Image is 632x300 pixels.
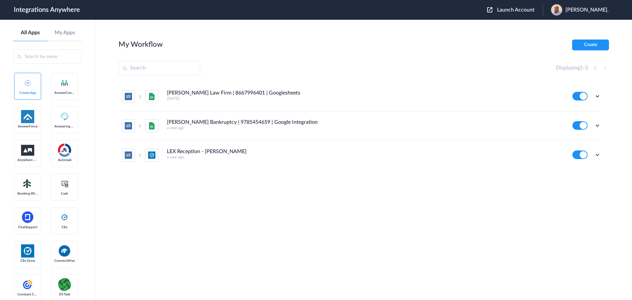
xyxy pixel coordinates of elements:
[21,244,34,258] img: Clio.jpg
[58,278,71,291] img: distributedSource.png
[167,90,300,96] h4: [PERSON_NAME] Law Firm | 8667996401 | Googlesheets
[54,259,75,263] span: ConnectWise
[17,225,38,229] span: ChatSupport
[58,244,71,257] img: connectwise.png
[54,158,75,162] span: Autotask
[61,213,68,221] img: clio-logo.svg
[61,180,69,188] img: cash-logo.svg
[572,40,609,50] button: Create
[167,125,564,130] h5: a year ago
[167,149,247,155] h4: LEX Reception - [PERSON_NAME]
[551,4,562,15] img: work-pic.jpg
[556,65,588,71] h4: Displaying -
[21,178,34,190] img: Setmore_Logo.svg
[167,96,564,101] h5: [DATE]
[167,155,564,159] h5: a year ago
[14,6,80,14] h1: Integrations Anywhere
[54,91,75,95] span: AnswerConnect
[17,192,38,196] span: Booking Widget
[54,225,75,229] span: Clio
[17,259,38,263] span: Clio Grow
[58,110,71,123] img: Answering_service.png
[497,7,535,13] span: Launch Account
[21,211,34,224] img: chatsupport-icon.svg
[21,110,34,123] img: af-app-logo.svg
[118,61,200,75] input: Search
[13,49,82,64] input: Search by name
[566,7,609,13] span: [PERSON_NAME].
[58,144,71,157] img: autotask.png
[54,124,75,128] span: Answering Service
[167,119,318,125] h4: [PERSON_NAME] Bankruptcy | 9785454659 | Google Integration
[25,80,31,86] img: add-icon.svg
[17,292,38,296] span: Constant Contact
[585,65,588,70] span: 3
[61,79,68,87] img: answerconnect-logo.svg
[54,292,75,296] span: DS Task
[17,91,38,95] span: Create App
[17,124,38,128] span: AnswerForce
[13,30,48,36] a: All Apps
[21,278,34,291] img: constant-contact.svg
[487,7,543,13] button: Launch Account
[21,145,34,156] img: aww.png
[118,40,163,49] h2: My Workflow
[54,192,75,196] span: Cash
[487,7,492,13] img: launch-acct-icon.svg
[48,30,82,36] a: My Apps
[17,158,38,162] span: Anywhere Works
[580,65,583,70] span: 1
